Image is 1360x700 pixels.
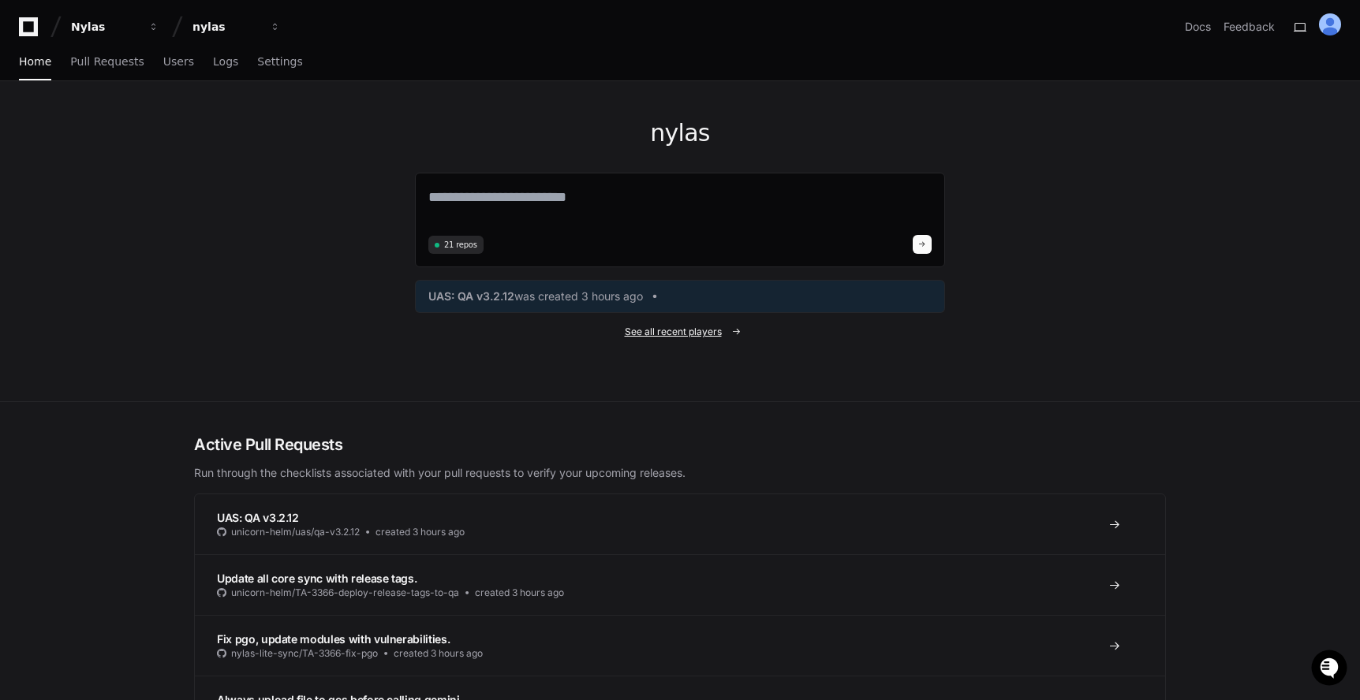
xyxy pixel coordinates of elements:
[16,117,44,146] img: 1736555170064-99ba0984-63c1-480f-8ee9-699278ef63ed
[257,44,302,80] a: Settings
[231,586,459,599] span: unicorn-helm/TA-3366-deploy-release-tags-to-qa
[514,289,643,304] span: was created 3 hours ago
[475,586,564,599] span: created 3 hours ago
[1319,13,1341,35] img: ALV-UjXdkCaxG7Ha6Z-zDHMTEPqXMlNFMnpHuOo2CVUViR2iaDDte_9HYgjrRZ0zHLyLySWwoP3Esd7mb4Ah-olhw-DLkFEvG...
[71,19,139,35] div: Nylas
[65,13,166,41] button: Nylas
[192,19,260,35] div: nylas
[257,57,302,66] span: Settings
[217,632,450,646] span: Fix pgo, update modules with vulnerabilities.
[70,57,144,66] span: Pull Requests
[16,16,47,47] img: PlayerZero
[186,13,287,41] button: nylas
[195,494,1165,554] a: UAS: QA v3.2.12unicorn-helm/uas/qa-v3.2.12created 3 hours ago
[415,326,945,338] a: See all recent players
[194,465,1166,481] p: Run through the checklists associated with your pull requests to verify your upcoming releases.
[1224,19,1275,35] button: Feedback
[195,554,1165,615] a: Update all core sync with release tags.unicorn-helm/TA-3366-deploy-release-tags-to-qacreated 3 ho...
[19,57,51,66] span: Home
[394,647,483,660] span: created 3 hours ago
[163,57,194,66] span: Users
[54,117,259,133] div: Start new chat
[428,289,932,304] a: UAS: QA v3.2.12was created 3 hours ago
[195,615,1165,676] a: Fix pgo, update modules with vulnerabilities.nylas-lite-sync/TA-3366-fix-pgocreated 3 hours ago
[213,44,238,80] a: Logs
[268,122,287,141] button: Start new chat
[70,44,144,80] a: Pull Requests
[19,44,51,80] a: Home
[217,511,299,524] span: UAS: QA v3.2.12
[54,133,200,146] div: We're available if you need us!
[163,44,194,80] a: Users
[194,434,1166,456] h2: Active Pull Requests
[1185,19,1211,35] a: Docs
[444,239,477,251] span: 21 repos
[217,572,417,585] span: Update all core sync with release tags.
[1310,648,1352,691] iframe: Open customer support
[415,119,945,147] h1: nylas
[111,165,191,177] a: Powered byPylon
[375,526,465,538] span: created 3 hours ago
[231,526,360,538] span: unicorn-helm/uas/qa-v3.2.12
[213,57,238,66] span: Logs
[157,166,191,177] span: Pylon
[428,289,514,304] span: UAS: QA v3.2.12
[231,647,378,660] span: nylas-lite-sync/TA-3366-fix-pgo
[625,326,722,338] span: See all recent players
[16,63,287,88] div: Welcome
